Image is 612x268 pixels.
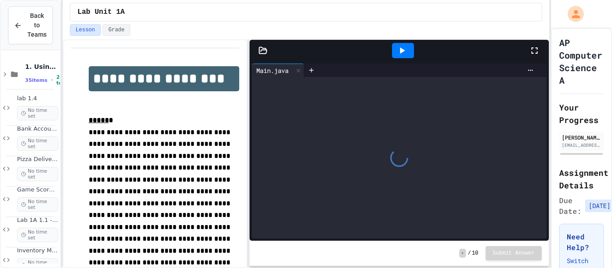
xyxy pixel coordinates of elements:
[17,167,58,181] span: No time set
[70,24,101,36] button: Lesson
[472,250,478,257] span: 10
[51,77,53,84] span: •
[252,66,293,75] div: Main.java
[493,250,535,257] span: Submit Answer
[559,166,604,191] h2: Assignment Details
[103,24,130,36] button: Grade
[558,4,586,24] div: My Account
[25,77,47,83] span: 35 items
[17,186,58,194] span: Game Score Tracker
[468,250,471,257] span: /
[17,197,58,212] span: No time set
[559,195,582,217] span: Due Date:
[486,246,542,260] button: Submit Answer
[459,249,466,258] span: -
[252,64,304,77] div: Main.java
[562,133,601,141] div: [PERSON_NAME]
[562,142,601,149] div: [EMAIL_ADDRESS][DOMAIN_NAME]
[559,101,604,126] h2: Your Progress
[8,6,53,44] button: Back to Teams
[25,63,58,71] span: 1. Using Objects and Methods
[17,228,58,242] span: No time set
[567,231,596,253] h3: Need Help?
[17,95,58,102] span: lab 1.4
[559,36,604,86] h1: AP Computer Science A
[574,232,603,259] iframe: chat widget
[17,247,58,255] span: Inventory Management System
[17,156,58,163] span: Pizza Delivery Calculator
[17,217,58,224] span: Lab 1A 1.1 - 1.6
[17,125,58,133] span: Bank Account Fixer
[27,11,47,39] span: Back to Teams
[17,106,58,120] span: No time set
[17,136,58,151] span: No time set
[56,74,69,86] span: 2h total
[78,7,125,17] span: Lab Unit 1A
